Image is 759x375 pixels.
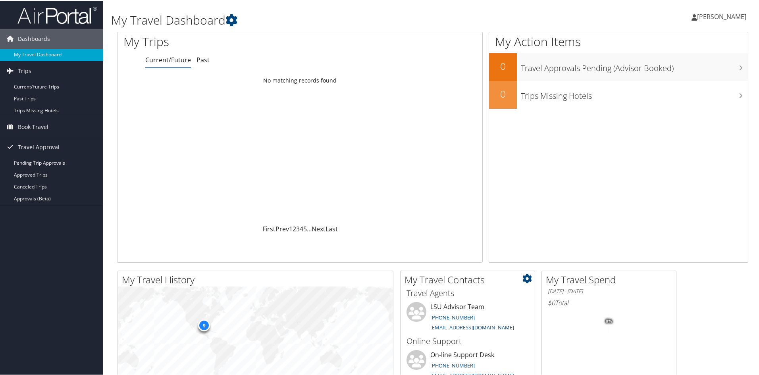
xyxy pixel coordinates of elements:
a: 5 [303,224,307,233]
h2: My Travel Spend [546,272,676,286]
a: Past [196,55,210,63]
span: Travel Approval [18,137,60,156]
h1: My Action Items [489,33,748,49]
a: 0Trips Missing Hotels [489,80,748,108]
a: Current/Future [145,55,191,63]
span: Dashboards [18,28,50,48]
tspan: 0% [606,318,612,323]
h3: Online Support [406,335,529,346]
a: Prev [275,224,289,233]
h3: Travel Agents [406,287,529,298]
img: airportal-logo.png [17,5,97,24]
h2: My Travel Contacts [405,272,535,286]
a: [PHONE_NUMBER] [430,313,475,320]
h3: Travel Approvals Pending (Advisor Booked) [521,58,748,73]
span: [PERSON_NAME] [697,12,746,20]
h6: Total [548,298,670,306]
a: First [262,224,275,233]
h1: My Travel Dashboard [111,11,540,28]
span: $0 [548,298,555,306]
span: Trips [18,60,31,80]
h3: Trips Missing Hotels [521,86,748,101]
h2: 0 [489,59,517,72]
h2: My Travel History [122,272,393,286]
li: LSU Advisor Team [403,301,533,334]
div: 9 [198,319,210,331]
a: 4 [300,224,303,233]
a: [EMAIL_ADDRESS][DOMAIN_NAME] [430,323,514,330]
h6: [DATE] - [DATE] [548,287,670,294]
a: [PHONE_NUMBER] [430,361,475,368]
a: 3 [296,224,300,233]
a: 1 [289,224,293,233]
a: 0Travel Approvals Pending (Advisor Booked) [489,52,748,80]
span: Book Travel [18,116,48,136]
a: 2 [293,224,296,233]
td: No matching records found [118,73,482,87]
a: Last [326,224,338,233]
a: [PERSON_NAME] [692,4,754,28]
h2: 0 [489,87,517,100]
span: … [307,224,312,233]
a: Next [312,224,326,233]
h1: My Trips [123,33,324,49]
